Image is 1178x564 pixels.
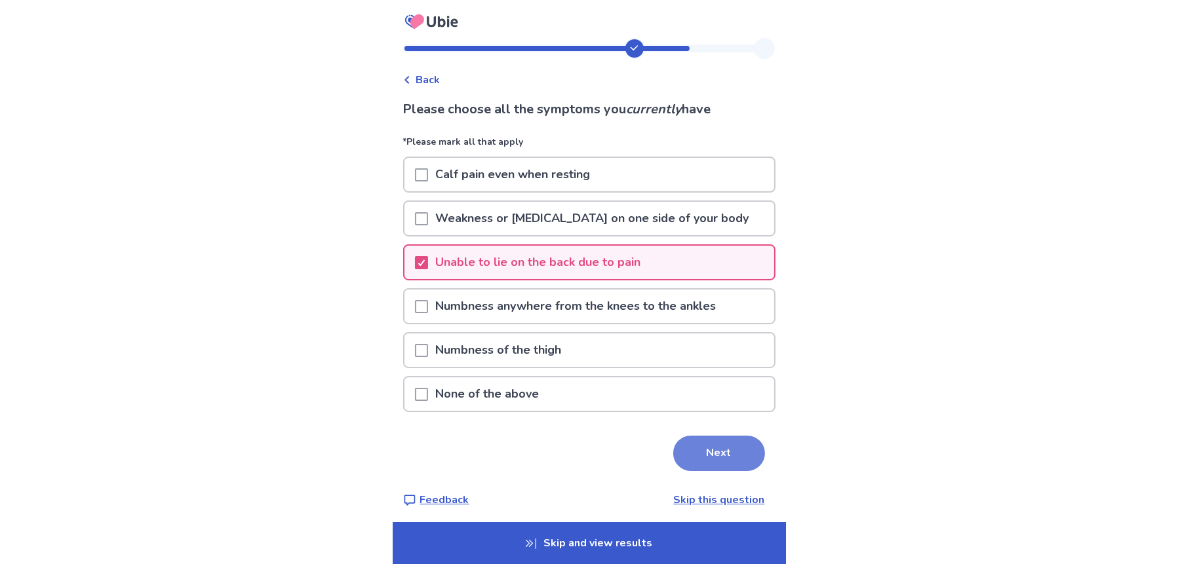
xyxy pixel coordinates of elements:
i: currently [627,100,682,118]
p: Skip and view results [393,522,786,564]
p: Weakness or [MEDICAL_DATA] on one side of your body [428,202,757,235]
p: None of the above [428,377,547,411]
a: Skip this question [674,493,765,507]
p: Numbness of the thigh [428,333,570,367]
p: Please choose all the symptoms you have [403,100,776,119]
p: Feedback [420,492,469,508]
a: Feedback [403,492,469,508]
p: Calf pain even when resting [428,158,599,191]
button: Next [673,436,765,471]
p: Unable to lie on the back due to pain [428,246,649,279]
span: Back [416,72,441,88]
p: Numbness anywhere from the knees to the ankles [428,290,724,323]
p: *Please mark all that apply [403,135,776,157]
